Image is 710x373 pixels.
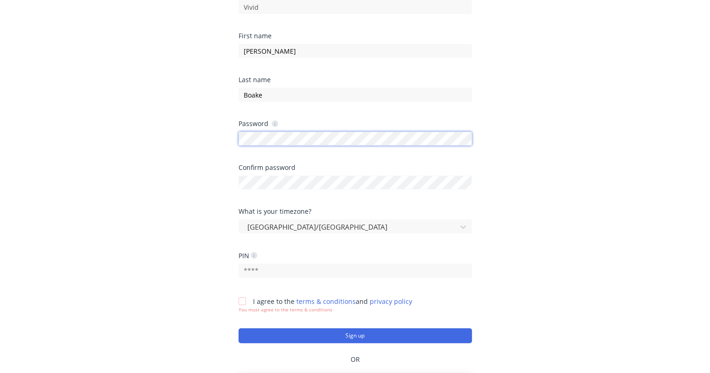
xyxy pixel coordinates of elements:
span: I agree to the and [253,297,412,306]
a: privacy policy [370,297,412,306]
div: First name [239,33,472,39]
div: Last name [239,77,472,83]
div: Confirm password [239,164,472,171]
div: Password [239,119,278,128]
button: Sign up [239,328,472,343]
div: PIN [239,251,257,260]
div: You must agree to the terms & conditions [239,306,412,313]
a: terms & conditions [296,297,356,306]
div: What is your timezone? [239,208,472,215]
